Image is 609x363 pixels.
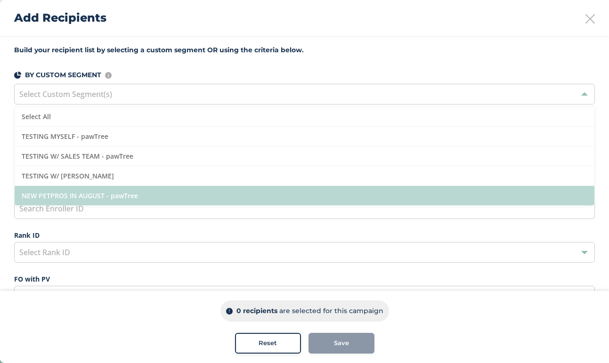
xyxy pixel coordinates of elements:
label: FO with PV [14,274,595,284]
p: BY CUSTOM SEGMENT [25,70,101,80]
span: Reset [259,339,277,348]
img: icon-info-236977d2.svg [105,72,112,79]
img: icon-segments-dark-074adb27.svg [14,72,21,79]
h2: Add Recipients [14,9,106,26]
label: Rank ID [14,230,595,240]
label: Build your recipient list by selecting a custom segment OR using the criteria below. [14,45,595,55]
li: Select All [15,107,594,127]
li: TESTING MYSELF - pawTree [15,127,594,146]
li: NEW PETPROS IN AUGUST - pawTree [15,186,594,205]
img: icon-info-dark-48f6c5f3.svg [226,308,233,315]
li: TESTING W/ SALES TEAM - pawTree [15,146,594,166]
span: Select Rank ID [19,247,70,258]
p: are selected for this campaign [279,306,383,316]
span: Search Enroller ID [19,203,84,214]
button: Reset [235,333,301,354]
span: Select Custom Segment(s) [19,89,112,99]
li: TESTING W/ [PERSON_NAME] [15,166,594,186]
p: 0 recipients [236,306,277,316]
iframe: Chat Widget [562,318,609,363]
